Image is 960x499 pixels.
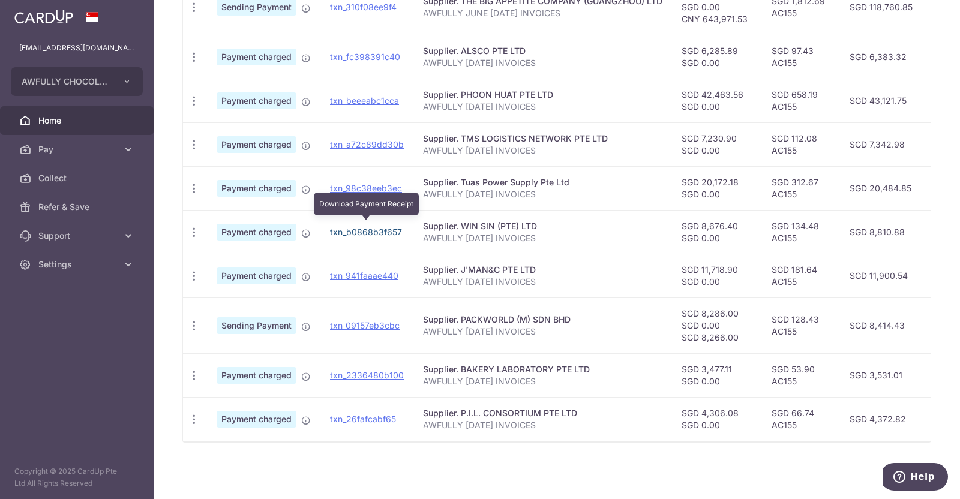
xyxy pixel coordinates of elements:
[423,101,662,113] p: AWFULLY [DATE] INVOICES
[330,370,404,380] a: txn_2336480b100
[423,145,662,157] p: AWFULLY [DATE] INVOICES
[672,297,762,353] td: SGD 8,286.00 SGD 0.00 SGD 8,266.00
[762,122,840,166] td: SGD 112.08 AC155
[840,254,922,297] td: SGD 11,900.54
[423,188,662,200] p: AWFULLY [DATE] INVOICES
[762,166,840,210] td: SGD 312.67 AC155
[423,326,662,338] p: AWFULLY [DATE] INVOICES
[762,297,840,353] td: SGD 128.43 AC155
[840,122,922,166] td: SGD 7,342.98
[217,92,296,109] span: Payment charged
[672,210,762,254] td: SGD 8,676.40 SGD 0.00
[11,67,143,96] button: AWFULLY CHOCOLATE CENTRAL KITCHEN PTE. LTD.
[38,172,118,184] span: Collect
[423,276,662,288] p: AWFULLY [DATE] INVOICES
[672,122,762,166] td: SGD 7,230.90 SGD 0.00
[423,375,662,387] p: AWFULLY [DATE] INVOICES
[314,193,419,215] div: Download Payment Receipt
[840,297,922,353] td: SGD 8,414.43
[330,270,398,281] a: txn_941faaae440
[762,35,840,79] td: SGD 97.43 AC155
[840,397,922,441] td: SGD 4,372.82
[423,264,662,276] div: Supplier. J'MAN&C PTE LTD
[423,45,662,57] div: Supplier. ALSCO PTE LTD
[217,136,296,153] span: Payment charged
[423,407,662,419] div: Supplier. P.I.L. CONSORTIUM PTE LTD
[840,79,922,122] td: SGD 43,121.75
[423,314,662,326] div: Supplier. PACKWORLD (M) SDN BHD
[762,397,840,441] td: SGD 66.74 AC155
[840,210,922,254] td: SGD 8,810.88
[423,89,662,101] div: Supplier. PHOON HUAT PTE LTD
[217,49,296,65] span: Payment charged
[217,317,296,334] span: Sending Payment
[330,139,404,149] a: txn_a72c89dd30b
[672,353,762,397] td: SGD 3,477.11 SGD 0.00
[217,411,296,428] span: Payment charged
[38,230,118,242] span: Support
[672,79,762,122] td: SGD 42,463.56 SGD 0.00
[423,419,662,431] p: AWFULLY [DATE] INVOICES
[840,353,922,397] td: SGD 3,531.01
[762,79,840,122] td: SGD 658.19 AC155
[423,363,662,375] div: Supplier. BAKERY LABORATORY PTE LTD
[672,254,762,297] td: SGD 11,718.90 SGD 0.00
[423,57,662,69] p: AWFULLY [DATE] INVOICES
[423,133,662,145] div: Supplier. TMS LOGISTICS NETWORK PTE LTD
[840,166,922,210] td: SGD 20,484.85
[762,254,840,297] td: SGD 181.64 AC155
[14,10,73,24] img: CardUp
[22,76,110,88] span: AWFULLY CHOCOLATE CENTRAL KITCHEN PTE. LTD.
[330,227,402,237] a: txn_b0868b3f657
[840,35,922,79] td: SGD 6,383.32
[38,201,118,213] span: Refer & Save
[217,224,296,241] span: Payment charged
[883,463,948,493] iframe: Opens a widget where you can find more information
[38,258,118,270] span: Settings
[423,220,662,232] div: Supplier. WIN SIN (PTE) LTD
[330,52,400,62] a: txn_fc398391c40
[762,353,840,397] td: SGD 53.90 AC155
[19,42,134,54] p: [EMAIL_ADDRESS][DOMAIN_NAME]
[330,2,397,12] a: txn_310f08ee9f4
[38,115,118,127] span: Home
[330,414,396,424] a: txn_26fafcabf65
[330,95,399,106] a: txn_beeeabc1cca
[423,176,662,188] div: Supplier. Tuas Power Supply Pte Ltd
[330,183,402,193] a: txn_98c38eeb3ec
[423,232,662,244] p: AWFULLY [DATE] INVOICES
[217,267,296,284] span: Payment charged
[330,320,400,330] a: txn_09157eb3cbc
[217,180,296,197] span: Payment charged
[38,143,118,155] span: Pay
[217,367,296,384] span: Payment charged
[672,397,762,441] td: SGD 4,306.08 SGD 0.00
[672,35,762,79] td: SGD 6,285.89 SGD 0.00
[423,7,662,19] p: AWFULLY JUNE [DATE] INVOICES
[762,210,840,254] td: SGD 134.48 AC155
[672,166,762,210] td: SGD 20,172.18 SGD 0.00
